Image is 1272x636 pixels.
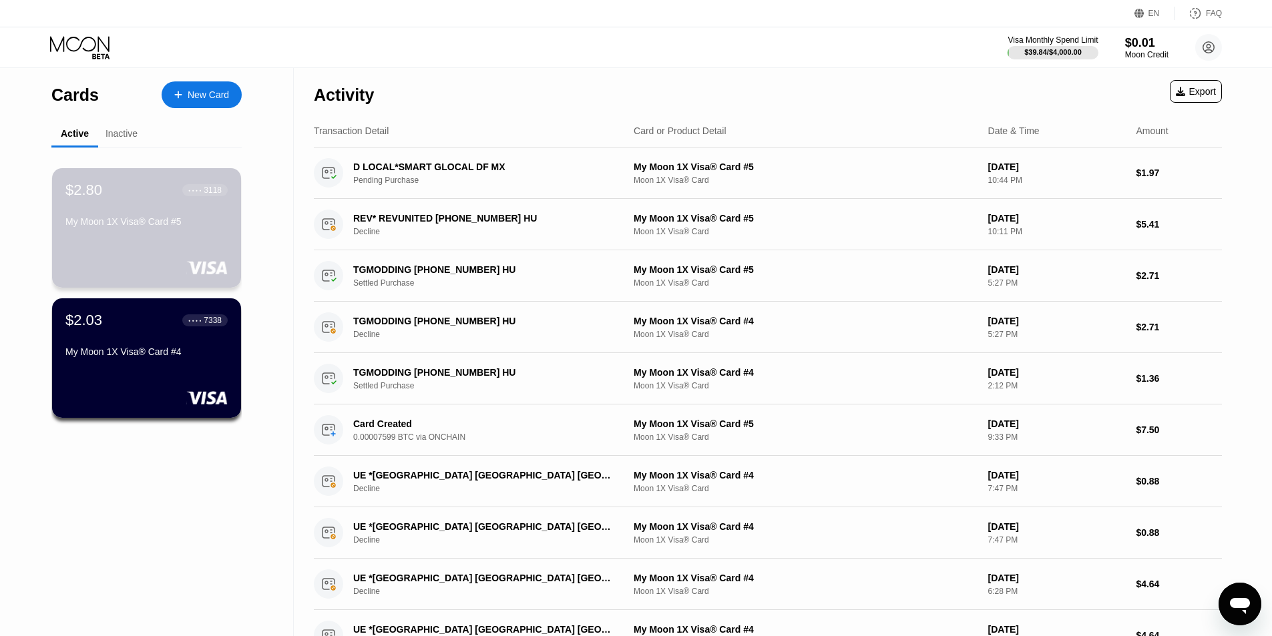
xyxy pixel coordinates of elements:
div: 9:33 PM [988,432,1126,442]
div: $2.03● ● ● ●7338My Moon 1X Visa® Card #4 [52,298,241,418]
div: UE *[GEOGRAPHIC_DATA] [GEOGRAPHIC_DATA] [GEOGRAPHIC_DATA]DeclineMy Moon 1X Visa® Card #4Moon 1X V... [314,456,1222,507]
div: Visa Monthly Spend Limit [1008,35,1098,45]
div: My Moon 1X Visa® Card #4 [634,624,978,635]
div: 3118 [204,186,222,195]
div: 10:44 PM [988,176,1126,185]
div: 7:47 PM [988,535,1126,545]
div: Moon 1X Visa® Card [634,535,978,545]
div: Cards [51,85,99,105]
div: Moon 1X Visa® Card [634,484,978,493]
div: $2.80 [65,182,102,199]
div: FAQ [1206,9,1222,18]
div: [DATE] [988,418,1126,429]
div: UE *[GEOGRAPHIC_DATA] [GEOGRAPHIC_DATA] [GEOGRAPHIC_DATA]DeclineMy Moon 1X Visa® Card #4Moon 1X V... [314,507,1222,559]
div: Decline [353,227,632,236]
div: $1.97 [1136,168,1222,178]
div: Active [61,128,89,139]
div: $2.71 [1136,270,1222,281]
div: D LOCAL*SMART GLOCAL DF MXPending PurchaseMy Moon 1X Visa® Card #5Moon 1X Visa® Card[DATE]10:44 P... [314,147,1222,199]
div: UE *[GEOGRAPHIC_DATA] [GEOGRAPHIC_DATA] [GEOGRAPHIC_DATA] [353,573,612,583]
div: $7.50 [1136,424,1222,435]
div: $2.71 [1136,322,1222,332]
div: Moon 1X Visa® Card [634,432,978,442]
div: $0.88 [1136,527,1222,538]
div: 7338 [204,316,222,325]
div: Decline [353,587,632,596]
div: Pending Purchase [353,176,632,185]
div: My Moon 1X Visa® Card #4 [634,470,978,481]
div: Visa Monthly Spend Limit$39.84/$4,000.00 [1008,35,1098,59]
div: My Moon 1X Visa® Card #5 [634,162,978,172]
div: $0.01 [1125,36,1169,50]
div: ● ● ● ● [188,318,202,322]
div: $5.41 [1136,219,1222,230]
div: TGMODDING [PHONE_NUMBER] HUDeclineMy Moon 1X Visa® Card #4Moon 1X Visa® Card[DATE]5:27 PM$2.71 [314,302,1222,353]
div: [DATE] [988,162,1126,172]
div: Moon 1X Visa® Card [634,330,978,339]
div: 6:28 PM [988,587,1126,596]
div: Moon 1X Visa® Card [634,176,978,185]
div: 0.00007599 BTC via ONCHAIN [353,432,632,442]
div: TGMODDING [PHONE_NUMBER] HU [353,316,612,326]
div: Date & Time [988,125,1040,136]
div: 7:47 PM [988,484,1126,493]
div: My Moon 1X Visa® Card #4 [634,521,978,532]
div: [DATE] [988,367,1126,378]
div: [DATE] [988,624,1126,635]
div: My Moon 1X Visa® Card #4 [65,346,228,357]
div: [DATE] [988,521,1126,532]
div: FAQ [1175,7,1222,20]
div: UE *[GEOGRAPHIC_DATA] [GEOGRAPHIC_DATA] [GEOGRAPHIC_DATA] [353,521,612,532]
div: [DATE] [988,470,1126,481]
div: My Moon 1X Visa® Card #4 [634,316,978,326]
div: Decline [353,535,632,545]
div: UE *[GEOGRAPHIC_DATA] [GEOGRAPHIC_DATA] [GEOGRAPHIC_DATA] [353,470,612,481]
div: Transaction Detail [314,125,389,136]
div: TGMODDING [PHONE_NUMBER] HUSettled PurchaseMy Moon 1X Visa® Card #5Moon 1X Visa® Card[DATE]5:27 P... [314,250,1222,302]
div: $1.36 [1136,373,1222,384]
div: [DATE] [988,573,1126,583]
iframe: Button to launch messaging window, conversation in progress [1219,583,1261,625]
div: Card Created [353,418,612,429]
div: REV* REVUNITED [PHONE_NUMBER] HUDeclineMy Moon 1X Visa® Card #5Moon 1X Visa® Card[DATE]10:11 PM$5.41 [314,199,1222,250]
div: Activity [314,85,374,105]
div: Moon 1X Visa® Card [634,278,978,288]
div: Moon 1X Visa® Card [634,227,978,236]
div: TGMODDING [PHONE_NUMBER] HU [353,367,612,378]
div: Settled Purchase [353,381,632,390]
div: $0.01Moon Credit [1125,36,1169,59]
div: My Moon 1X Visa® Card #4 [634,573,978,583]
div: Inactive [105,128,138,139]
div: TGMODDING [PHONE_NUMBER] HU [353,264,612,275]
div: My Moon 1X Visa® Card #5 [65,216,228,227]
div: New Card [162,81,242,108]
div: Moon 1X Visa® Card [634,587,978,596]
div: New Card [188,89,229,101]
div: UE *[GEOGRAPHIC_DATA] [GEOGRAPHIC_DATA] [GEOGRAPHIC_DATA]DeclineMy Moon 1X Visa® Card #4Moon 1X V... [314,559,1222,610]
div: REV* REVUNITED [PHONE_NUMBER] HU [353,213,612,224]
div: D LOCAL*SMART GLOCAL DF MX [353,162,612,172]
div: Card or Product Detail [634,125,726,136]
div: Settled Purchase [353,278,632,288]
div: TGMODDING [PHONE_NUMBER] HUSettled PurchaseMy Moon 1X Visa® Card #4Moon 1X Visa® Card[DATE]2:12 P... [314,353,1222,404]
div: 10:11 PM [988,227,1126,236]
div: [DATE] [988,316,1126,326]
div: Export [1176,86,1216,97]
div: [DATE] [988,213,1126,224]
div: Moon Credit [1125,50,1169,59]
div: My Moon 1X Visa® Card #5 [634,418,978,429]
div: 5:27 PM [988,278,1126,288]
div: Amount [1136,125,1168,136]
div: 5:27 PM [988,330,1126,339]
div: $4.64 [1136,579,1222,589]
div: Decline [353,484,632,493]
div: My Moon 1X Visa® Card #5 [634,213,978,224]
div: 2:12 PM [988,381,1126,390]
div: $39.84 / $4,000.00 [1024,48,1082,56]
div: My Moon 1X Visa® Card #4 [634,367,978,378]
div: Export [1170,80,1222,103]
div: UE *[GEOGRAPHIC_DATA] [GEOGRAPHIC_DATA] [GEOGRAPHIC_DATA] [353,624,612,635]
div: [DATE] [988,264,1126,275]
div: Moon 1X Visa® Card [634,381,978,390]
